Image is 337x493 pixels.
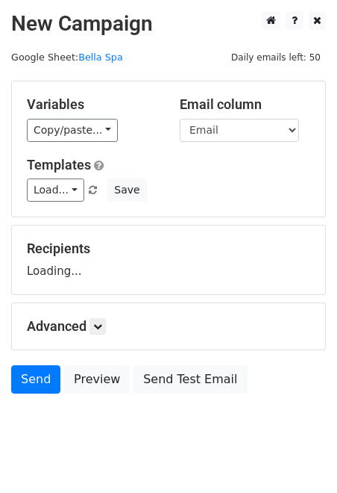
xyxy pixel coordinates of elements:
h5: Variables [27,96,157,113]
button: Save [107,179,146,202]
a: Load... [27,179,84,202]
a: Send [11,365,60,394]
a: Bella Spa [78,52,123,63]
a: Preview [64,365,130,394]
h5: Recipients [27,241,310,257]
h2: New Campaign [11,11,326,37]
a: Copy/paste... [27,119,118,142]
h5: Advanced [27,318,310,335]
div: Loading... [27,241,310,279]
h5: Email column [180,96,310,113]
span: Daily emails left: 50 [226,49,326,66]
a: Send Test Email [133,365,247,394]
small: Google Sheet: [11,52,123,63]
a: Templates [27,157,91,173]
a: Daily emails left: 50 [226,52,326,63]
